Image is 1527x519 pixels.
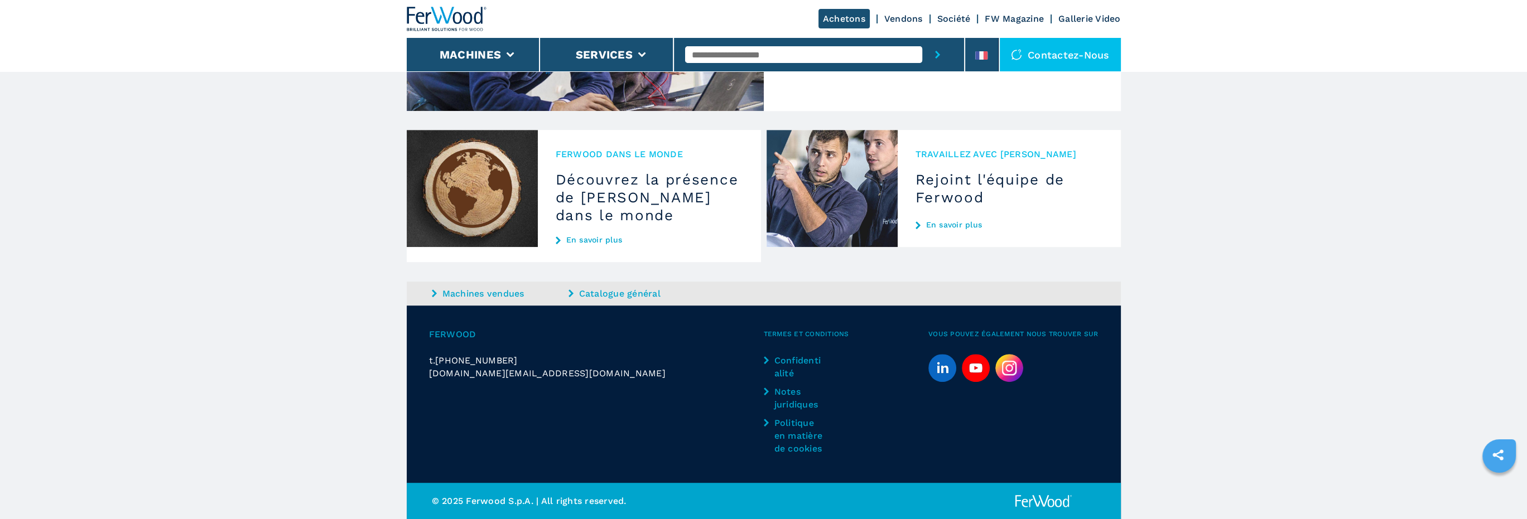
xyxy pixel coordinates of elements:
[1058,13,1121,24] a: Gallerie Video
[429,367,666,380] span: [DOMAIN_NAME][EMAIL_ADDRESS][DOMAIN_NAME]
[916,220,1103,229] a: En savoir plus
[407,7,487,31] img: Ferwood
[576,48,633,61] button: Services
[922,38,953,71] button: submit-button
[764,385,825,411] a: Notes juridiques
[916,148,1103,161] span: Travaillez avec [PERSON_NAME]
[429,354,764,367] div: t.
[985,13,1044,24] a: FW Magazine
[1484,441,1512,469] a: sharethis
[818,9,870,28] a: Achetons
[429,328,764,341] span: Ferwood
[884,13,923,24] a: Vendons
[764,416,825,455] a: Politique en matière de cookies
[432,494,764,507] p: © 2025 Ferwood S.p.A. | All rights reserved.
[1480,469,1519,511] iframe: Chat
[435,354,518,367] span: [PHONE_NUMBER]
[995,354,1023,382] img: Instagram
[407,130,538,247] img: Découvrez la présence de Ferwood dans le monde
[569,287,702,300] a: Catalogue général
[432,287,566,300] a: Machines vendues
[556,148,743,161] span: Ferwood dans le monde
[1011,49,1022,60] img: Contactez-nous
[767,130,898,247] img: Rejoint l'équipe de Ferwood
[1000,38,1121,71] div: Contactez-nous
[1013,494,1073,508] img: Ferwood
[764,354,825,380] a: Confidentialité
[937,13,971,24] a: Société
[556,235,743,244] a: En savoir plus
[440,48,501,61] button: Machines
[916,171,1103,206] h3: Rejoint l'équipe de Ferwood
[962,354,990,382] a: youtube
[764,328,929,341] span: Termes et conditions
[928,328,1099,341] span: Vous pouvez également nous trouver sur
[928,354,956,382] a: linkedin
[556,171,743,224] h3: Découvrez la présence de [PERSON_NAME] dans le monde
